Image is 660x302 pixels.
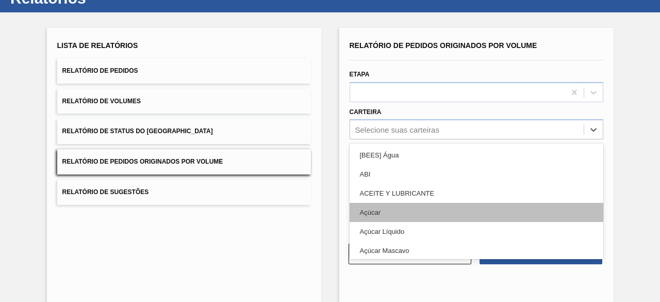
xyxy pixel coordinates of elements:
[350,108,382,116] label: Carteira
[62,67,138,74] span: Relatório de Pedidos
[350,41,537,50] span: Relatório de Pedidos Originados por Volume
[62,98,141,105] span: Relatório de Volumes
[349,244,471,264] button: Limpar
[57,89,311,114] button: Relatório de Volumes
[355,125,439,134] div: Selecione suas carteiras
[62,188,149,196] span: Relatório de Sugestões
[57,58,311,84] button: Relatório de Pedidos
[57,41,138,50] span: Lista de Relatórios
[350,203,603,222] div: Açúcar
[350,165,603,184] div: ABI
[62,158,223,165] span: Relatório de Pedidos Originados por Volume
[57,119,311,144] button: Relatório de Status do [GEOGRAPHIC_DATA]
[62,128,213,135] span: Relatório de Status do [GEOGRAPHIC_DATA]
[350,71,370,78] label: Etapa
[350,184,603,203] div: ACEITE Y LUBRICANTE
[350,222,603,241] div: Açúcar Líquido
[350,241,603,260] div: Açúcar Mascavo
[57,180,311,205] button: Relatório de Sugestões
[350,146,603,165] div: [BEES] Água
[57,149,311,174] button: Relatório de Pedidos Originados por Volume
